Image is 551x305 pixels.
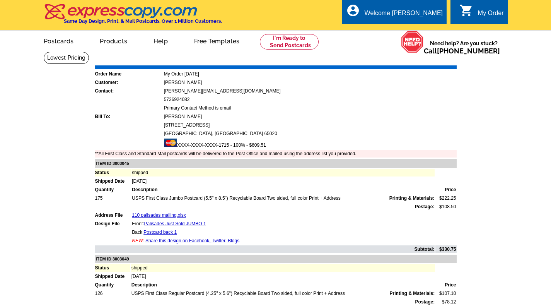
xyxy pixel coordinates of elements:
[164,104,457,112] td: Primary Contact Method is email
[31,31,86,50] a: Postcards
[435,245,456,253] td: $330.75
[131,272,435,280] td: [DATE]
[164,139,177,147] img: mast.gif
[182,31,252,50] a: Free Templates
[95,211,131,219] td: Address File
[435,194,456,202] td: $222.25
[95,87,163,95] td: Contact:
[95,281,130,289] td: Quantity
[164,113,457,120] td: [PERSON_NAME]
[131,194,435,202] td: USPS First Class Jumbo Postcard (5.5" x 8.5") Recyclable Board Two sided, full color Print + Address
[164,87,457,95] td: [PERSON_NAME][EMAIL_ADDRESS][DOMAIN_NAME]
[164,121,457,129] td: [STREET_ADDRESS]
[131,281,435,289] td: Description
[131,220,435,228] td: Front:
[141,31,180,50] a: Help
[95,169,131,176] td: Status
[424,39,504,55] span: Need help? Are you stuck?
[132,238,144,243] span: NEW:
[131,169,435,176] td: shipped
[95,220,131,228] td: Design File
[478,10,504,21] div: My Order
[435,186,456,194] td: Price
[164,96,457,103] td: 5736924082
[390,290,435,297] span: Printing & Materials:
[401,31,424,53] img: help
[64,18,222,24] h4: Same Day Design, Print, & Mail Postcards. Over 1 Million Customers.
[435,203,456,211] td: $108.50
[164,70,457,78] td: My Order [DATE]
[95,177,131,185] td: Shipped Date
[164,79,457,86] td: [PERSON_NAME]
[95,264,130,272] td: Status
[415,204,435,209] strong: Postage:
[144,221,206,226] a: Palisades Just Sold JUMBO 1
[415,299,435,305] strong: Postage:
[164,138,457,149] td: XXXX-XXXX-XXXX-1715 - 100% - $609.51
[44,9,222,24] a: Same Day Design, Print, & Mail Postcards. Over 1 Million Customers.
[132,212,186,218] a: 110 palisades mailing.xlsx
[389,195,435,202] span: Printing & Materials:
[95,70,163,78] td: Order Name
[436,281,456,289] td: Price
[131,177,435,185] td: [DATE]
[145,238,239,243] a: Share this design on Facebook, Twitter, Blogs
[95,290,130,297] td: 126
[346,3,360,17] i: account_circle
[95,272,130,280] td: Shipped Date
[95,113,163,120] td: Bill To:
[143,230,177,235] a: Postcard back 1
[95,79,163,86] td: Customer:
[436,290,456,297] td: $107.10
[131,186,435,194] td: Description
[95,245,435,253] td: Subtotal:
[459,9,504,18] a: shopping_cart My Order
[95,194,131,202] td: 175
[424,47,500,55] span: Call
[164,130,457,137] td: [GEOGRAPHIC_DATA], [GEOGRAPHIC_DATA] 65020
[459,3,473,17] i: shopping_cart
[437,47,500,55] a: [PHONE_NUMBER]
[95,255,457,264] td: ITEM ID 3003049
[95,150,457,158] td: **All First Class and Standard Mail postcards will be delivered to the Post Office and mailed usi...
[87,31,140,50] a: Products
[131,228,435,236] td: Back:
[131,290,435,297] td: USPS First Class Regular Postcard (4.25" x 5.6") Recyclable Board Two sided, full color Print + A...
[95,159,457,168] td: ITEM ID 3003045
[95,186,131,194] td: Quantity
[365,10,443,21] div: Welcome [PERSON_NAME]
[131,264,435,272] td: shipped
